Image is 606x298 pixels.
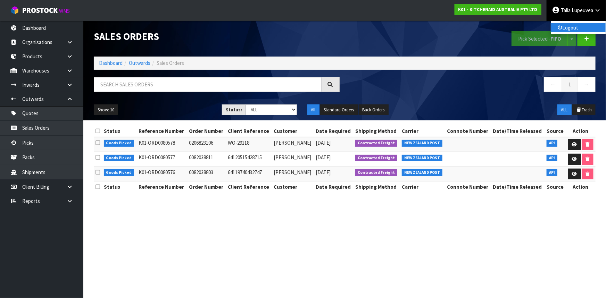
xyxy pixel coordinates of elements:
[354,126,400,137] th: Shipping Method
[557,104,572,116] button: ALL
[272,152,314,167] td: [PERSON_NAME]
[226,107,242,113] strong: Status:
[572,104,596,116] button: Trash
[22,6,58,15] span: ProStock
[547,140,557,147] span: API
[445,181,491,193] th: Connote Number
[137,181,188,193] th: Reference Number
[572,7,593,14] span: Lupeuvea
[187,126,226,137] th: Order Number
[129,60,150,66] a: Outwards
[187,181,226,193] th: Order Number
[359,104,389,116] button: Back Orders
[272,181,314,193] th: Customer
[104,169,134,176] span: Goods Picked
[137,137,188,152] td: K01-ORD0080578
[562,77,578,92] a: 1
[316,139,331,146] span: [DATE]
[550,35,561,42] strong: FIFO
[350,77,596,94] nav: Page navigation
[355,155,397,162] span: Contracted Freight
[566,181,596,193] th: Action
[104,155,134,162] span: Goods Picked
[314,181,354,193] th: Date Required
[94,104,118,116] button: Show: 10
[402,169,442,176] span: NEW ZEALAND POST
[355,140,397,147] span: Contracted Freight
[272,137,314,152] td: [PERSON_NAME]
[316,154,331,161] span: [DATE]
[157,60,184,66] span: Sales Orders
[226,126,272,137] th: Client Reference
[545,181,566,193] th: Source
[566,126,596,137] th: Action
[102,126,137,137] th: Status
[458,7,538,12] strong: K01 - KITCHENAID AUSTRALIA PTY LTD
[402,155,442,162] span: NEW ZEALAND POST
[551,23,606,32] a: Logout
[547,155,557,162] span: API
[455,4,541,15] a: K01 - KITCHENAID AUSTRALIA PTY LTD
[187,137,226,152] td: 0206823106
[187,152,226,167] td: 0082038811
[544,77,562,92] a: ←
[226,167,272,181] td: 64119740432747
[491,181,545,193] th: Date/Time Released
[104,140,134,147] span: Goods Picked
[316,169,331,176] span: [DATE]
[320,104,358,116] button: Standard Orders
[102,181,137,193] th: Status
[10,6,19,15] img: cube-alt.png
[577,77,596,92] a: →
[137,167,188,181] td: K01-ORD0080576
[226,137,272,152] td: WO-29118
[547,169,557,176] span: API
[445,126,491,137] th: Connote Number
[226,181,272,193] th: Client Reference
[355,169,397,176] span: Contracted Freight
[561,7,571,14] span: Talia
[272,167,314,181] td: [PERSON_NAME]
[512,31,568,46] button: Pick Selected -FIFO
[400,126,445,137] th: Carrier
[137,126,188,137] th: Reference Number
[59,8,70,14] small: WMS
[187,167,226,181] td: 0082038803
[491,126,545,137] th: Date/Time Released
[400,181,445,193] th: Carrier
[137,152,188,167] td: K01-ORD0080577
[94,77,322,92] input: Search sales orders
[226,152,272,167] td: 64120515428715
[272,126,314,137] th: Customer
[354,181,400,193] th: Shipping Method
[314,126,354,137] th: Date Required
[94,31,340,42] h1: Sales Orders
[99,60,123,66] a: Dashboard
[402,140,442,147] span: NEW ZEALAND POST
[545,126,566,137] th: Source
[307,104,319,116] button: All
